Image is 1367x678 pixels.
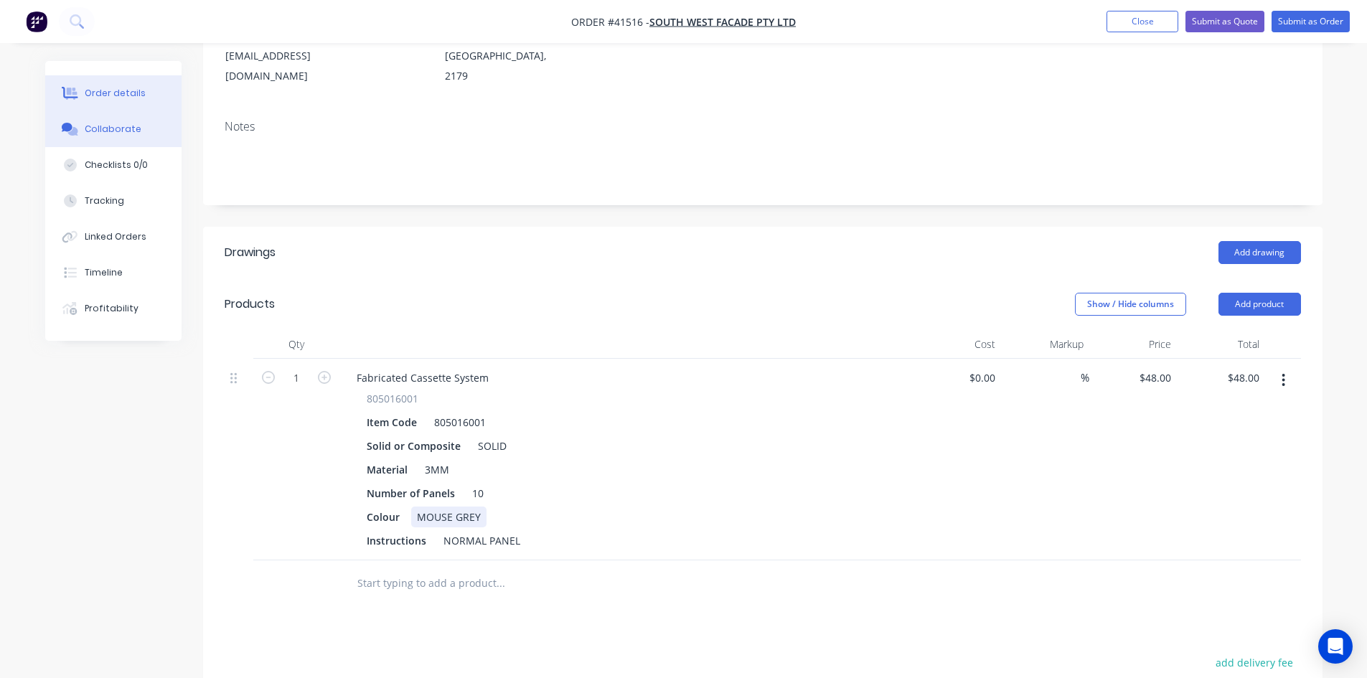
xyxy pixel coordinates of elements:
[85,159,148,171] div: Checklists 0/0
[85,230,146,243] div: Linked Orders
[1081,369,1089,386] span: %
[225,244,276,261] div: Drawings
[1089,330,1178,359] div: Price
[571,15,649,29] span: Order #41516 -
[345,367,500,388] div: Fabricated Cassette System
[45,183,182,219] button: Tracking
[1272,11,1350,32] button: Submit as Order
[1218,293,1301,316] button: Add product
[438,530,526,551] div: NORMAL PANEL
[1208,653,1301,672] button: add delivery fee
[45,147,182,183] button: Checklists 0/0
[1107,11,1178,32] button: Close
[225,26,344,86] div: [PERSON_NAME][EMAIL_ADDRESS][DOMAIN_NAME]
[85,123,141,136] div: Collaborate
[361,530,432,551] div: Instructions
[361,459,413,480] div: Material
[445,6,564,86] div: [GEOGRAPHIC_DATA], [GEOGRAPHIC_DATA], [GEOGRAPHIC_DATA], 2179
[45,219,182,255] button: Linked Orders
[357,569,644,598] input: Start typing to add a product...
[649,15,796,29] a: South West Facade Pty Ltd
[225,120,1301,133] div: Notes
[45,111,182,147] button: Collaborate
[1177,330,1265,359] div: Total
[419,459,455,480] div: 3MM
[1075,293,1186,316] button: Show / Hide columns
[361,507,405,527] div: Colour
[225,296,275,313] div: Products
[472,435,512,456] div: SOLID
[466,483,489,504] div: 10
[85,194,124,207] div: Tracking
[45,255,182,291] button: Timeline
[361,483,461,504] div: Number of Panels
[1001,330,1089,359] div: Markup
[913,330,1002,359] div: Cost
[1318,629,1353,664] div: Open Intercom Messenger
[45,75,182,111] button: Order details
[85,266,123,279] div: Timeline
[1185,11,1264,32] button: Submit as Quote
[85,302,138,315] div: Profitability
[367,391,418,406] span: 805016001
[1218,241,1301,264] button: Add drawing
[411,507,487,527] div: MOUSE GREY
[361,412,423,433] div: Item Code
[361,435,466,456] div: Solid or Composite
[45,291,182,326] button: Profitability
[428,412,492,433] div: 805016001
[253,330,339,359] div: Qty
[26,11,47,32] img: Factory
[85,87,146,100] div: Order details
